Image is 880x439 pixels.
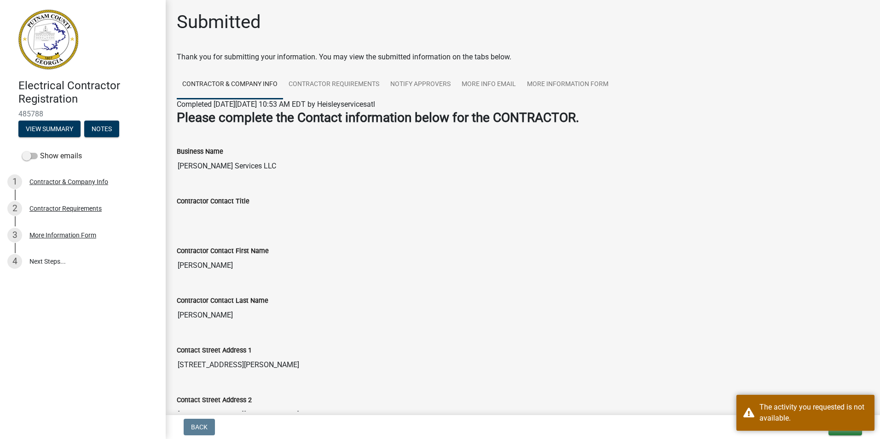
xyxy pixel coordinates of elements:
[18,110,147,118] span: 485788
[18,79,158,106] h4: Electrical Contractor Registration
[22,150,82,162] label: Show emails
[385,70,456,99] a: Notify Approvers
[177,198,249,205] label: Contractor Contact Title
[84,121,119,137] button: Notes
[191,423,208,431] span: Back
[84,126,119,133] wm-modal-confirm: Notes
[177,70,283,99] a: Contractor & Company Info
[184,419,215,435] button: Back
[29,232,96,238] div: More Information Form
[177,298,268,304] label: Contractor Contact Last Name
[18,126,81,133] wm-modal-confirm: Summary
[7,174,22,189] div: 1
[177,149,223,155] label: Business Name
[283,70,385,99] a: Contractor Requirements
[177,52,869,63] div: Thank you for submitting your information. You may view the submitted information on the tabs below.
[177,11,261,33] h1: Submitted
[177,347,252,354] label: Contact Street Address 1
[18,10,78,69] img: Putnam County, Georgia
[456,70,521,99] a: More Info Email
[177,248,269,254] label: Contractor Contact First Name
[7,254,22,269] div: 4
[177,397,252,404] label: Contact Street Address 2
[177,110,579,125] strong: Please complete the Contact information below for the CONTRACTOR.
[521,70,614,99] a: More Information Form
[29,179,108,185] div: Contractor & Company Info
[177,100,375,109] span: Completed [DATE][DATE] 10:53 AM EDT by Heisleyservicesatl
[29,205,102,212] div: Contractor Requirements
[7,228,22,243] div: 3
[7,201,22,216] div: 2
[18,121,81,137] button: View Summary
[759,402,868,424] div: The activity you requested is not available.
